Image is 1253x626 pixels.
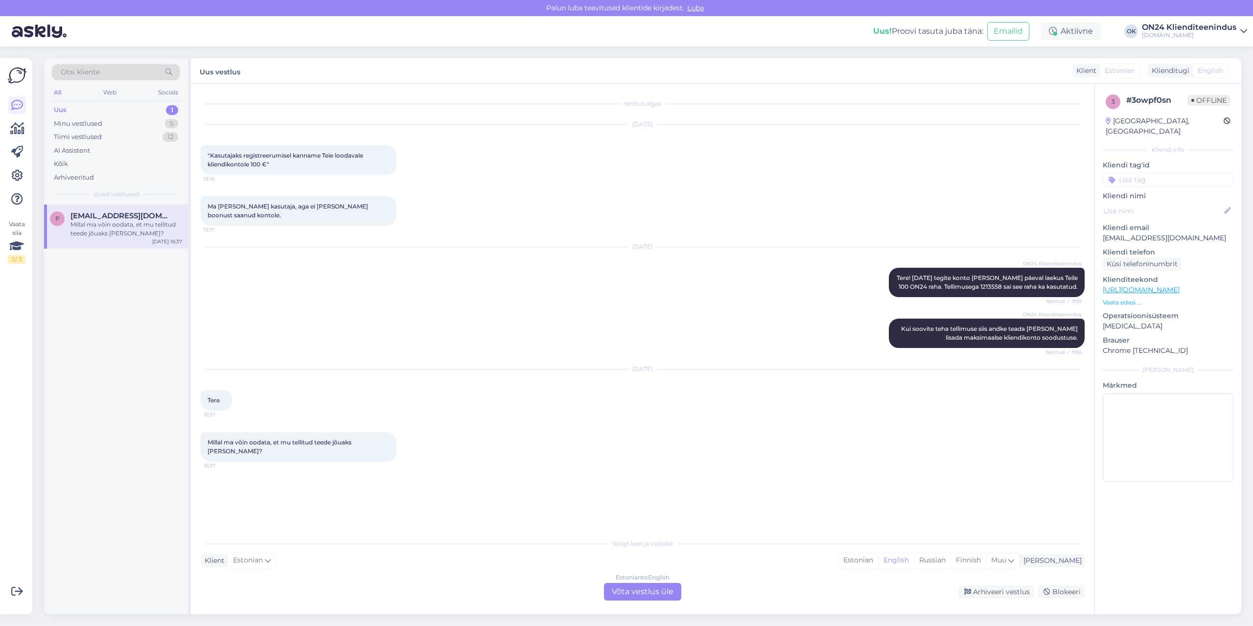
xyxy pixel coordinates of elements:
[101,86,118,99] div: Web
[152,238,182,245] div: [DATE] 16:37
[55,215,60,222] span: p
[1103,191,1233,201] p: Kliendi nimi
[1148,66,1189,76] div: Klienditugi
[166,105,178,115] div: 1
[204,226,240,233] span: 13:17
[8,220,25,264] div: Vaata siia
[201,242,1085,251] div: [DATE]
[54,105,67,115] div: Uus
[156,86,180,99] div: Socials
[1103,321,1233,331] p: [MEDICAL_DATA]
[1103,145,1233,154] div: Kliendi info
[1103,335,1233,346] p: Brauser
[1103,275,1233,285] p: Klienditeekond
[165,119,178,129] div: 5
[1038,585,1085,599] div: Blokeeri
[1103,346,1233,356] p: Chrome [TECHNICAL_ID]
[1023,260,1082,267] span: ON24 Klienditeenindus
[1103,257,1182,271] div: Küsi telefoninumbrit
[8,255,25,264] div: 2 / 3
[201,556,225,566] div: Klient
[987,22,1029,41] button: Emailid
[208,203,370,219] span: Ma [PERSON_NAME] kasutaja, aga ei [PERSON_NAME] boonust saanud kontole.
[1103,223,1233,233] p: Kliendi email
[1103,285,1180,294] a: [URL][DOMAIN_NAME]
[201,120,1085,129] div: [DATE]
[204,411,240,418] span: 16:37
[201,365,1085,373] div: [DATE]
[604,583,681,601] div: Võta vestlus üle
[70,211,172,220] span: pihlapson15@gmail.com
[204,462,240,469] span: 16:37
[1103,366,1233,374] div: [PERSON_NAME]
[1142,23,1236,31] div: ON24 Klienditeenindus
[54,146,90,156] div: AI Assistent
[1103,311,1233,321] p: Operatsioonisüsteem
[233,555,263,566] span: Estonian
[201,539,1085,548] div: Valige keel ja vastake
[8,66,26,85] img: Askly Logo
[1124,24,1138,38] div: OK
[52,86,63,99] div: All
[162,132,178,142] div: 12
[838,553,878,568] div: Estonian
[951,553,986,568] div: Finnish
[70,220,182,238] div: Millal ma võin oodata, et mu tellitud teede jõuaks [PERSON_NAME]?
[1103,172,1233,187] input: Lisa tag
[958,585,1034,599] div: Arhiveeri vestlus
[54,132,102,142] div: Tiimi vestlused
[878,553,914,568] div: English
[1045,348,1082,356] span: Nähtud ✓ 9:56
[1198,66,1223,76] span: English
[204,175,240,183] span: 13:16
[873,25,983,37] div: Proovi tasuta juba täna:
[1041,23,1101,40] div: Aktiivne
[93,190,139,199] span: Uued vestlused
[61,67,100,77] span: Otsi kliente
[1103,247,1233,257] p: Kliendi telefon
[208,439,353,455] span: Millal ma võin oodata, et mu tellitud teede jõuaks [PERSON_NAME]?
[208,152,365,168] span: "Kasutajaks registreerumisel kanname Teie loodavale kliendikontole 100 €"
[54,119,102,129] div: Minu vestlused
[1045,298,1082,305] span: Nähtud ✓ 9:55
[1103,298,1233,307] p: Vaata edasi ...
[914,553,951,568] div: Russian
[54,173,94,183] div: Arhiveeritud
[201,99,1085,108] div: Vestlus algas
[1142,31,1236,39] div: [DOMAIN_NAME]
[1020,556,1082,566] div: [PERSON_NAME]
[1023,311,1082,318] span: ON24 Klienditeenindus
[901,325,1079,341] span: Kui soovite teha tellimuse siis andke teada [PERSON_NAME] lisada maksimaalse kliendikonto soodust...
[1126,94,1187,106] div: # 3owpf0sn
[684,3,707,12] span: Luba
[208,396,220,404] span: Tere
[991,556,1006,564] span: Muu
[54,159,68,169] div: Kõik
[1103,206,1222,216] input: Lisa nimi
[1105,66,1135,76] span: Estonian
[1187,95,1230,106] span: Offline
[1106,116,1224,137] div: [GEOGRAPHIC_DATA], [GEOGRAPHIC_DATA]
[1103,380,1233,391] p: Märkmed
[200,64,240,77] label: Uus vestlus
[616,573,670,582] div: Estonian to English
[1112,98,1115,105] span: 3
[1142,23,1247,39] a: ON24 Klienditeenindus[DOMAIN_NAME]
[897,274,1079,290] span: Tere! [DATE] tegite konto [PERSON_NAME] päeval laekus Teile 100 ON24 raha. Tellimusega 1213558 sa...
[873,26,892,36] b: Uus!
[1103,160,1233,170] p: Kliendi tag'id
[1072,66,1096,76] div: Klient
[1103,233,1233,243] p: [EMAIL_ADDRESS][DOMAIN_NAME]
